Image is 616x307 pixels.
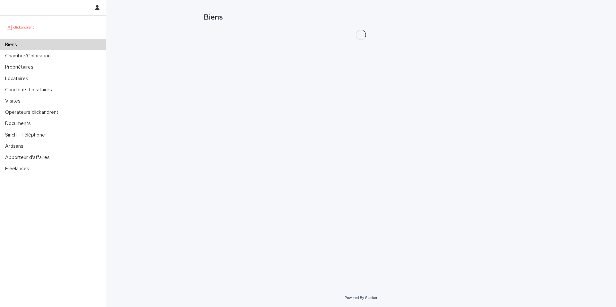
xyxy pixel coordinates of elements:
[3,143,29,149] p: Artisans
[3,120,36,127] p: Documents
[3,98,26,104] p: Visites
[3,76,33,82] p: Locataires
[3,42,22,48] p: Biens
[3,132,50,138] p: Sinch - Téléphone
[3,166,34,172] p: Freelances
[3,109,64,115] p: Operateurs clickandrent
[5,21,36,34] img: UCB0brd3T0yccxBKYDjQ
[3,53,56,59] p: Chambre/Colocation
[3,154,55,161] p: Apporteur d'affaires
[3,64,38,70] p: Propriétaires
[204,13,518,22] h1: Biens
[3,87,57,93] p: Candidats Locataires
[345,296,377,300] a: Powered By Stacker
